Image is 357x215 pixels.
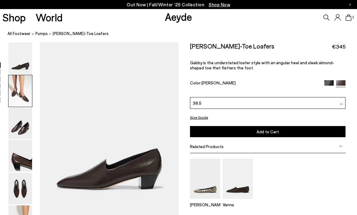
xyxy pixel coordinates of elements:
p: Gabby is the understated loafer style with an angular heel and sleek almond-shaped toe that flatt... [190,60,346,70]
img: Vanna Almond-Toe Loafers [223,159,253,199]
a: pumps [35,30,48,37]
img: svg%3E [339,145,342,148]
span: [PERSON_NAME]-Toe Loafers [53,30,109,37]
span: pumps [35,31,48,36]
img: Gabby Almond-Toe Loafers - Image 3 [8,108,32,139]
span: Related Products [190,144,224,149]
img: Gabby Almond-Toe Loafers - Image 2 [8,75,32,107]
div: Color: [190,80,319,87]
a: Aeyde [165,10,192,23]
button: Size Guide [190,114,208,121]
a: Shop [2,12,26,23]
span: Navigate to /collections/new-in [209,2,230,7]
p: [PERSON_NAME] [190,202,220,207]
button: Add to Cart [190,126,346,137]
img: Gabby Almond-Toe Loafers - Image 1 [8,43,32,74]
span: €345 [332,43,346,50]
p: Out Now | Fall/Winter ‘25 Collection [127,1,230,8]
span: 38.5 [193,100,201,106]
a: Ellie Almond-Toe Flats [PERSON_NAME] [190,194,220,207]
a: All Footwear [8,30,31,37]
img: Gabby Almond-Toe Loafers - Image 5 [8,173,32,204]
img: Ellie Almond-Toe Flats [190,159,220,199]
a: 3 [346,14,352,21]
img: svg%3E [340,103,343,106]
a: World [36,12,63,23]
a: Vanna Almond-Toe Loafers Vanna [223,194,253,207]
span: 3 [352,16,355,19]
span: Add to Cart [257,129,279,134]
img: Gabby Almond-Toe Loafers - Image 4 [8,140,32,172]
span: [PERSON_NAME] [201,80,236,85]
p: Vanna [223,202,253,207]
h2: [PERSON_NAME]-Toe Loafers [190,42,274,50]
nav: breadcrumb [8,26,357,42]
